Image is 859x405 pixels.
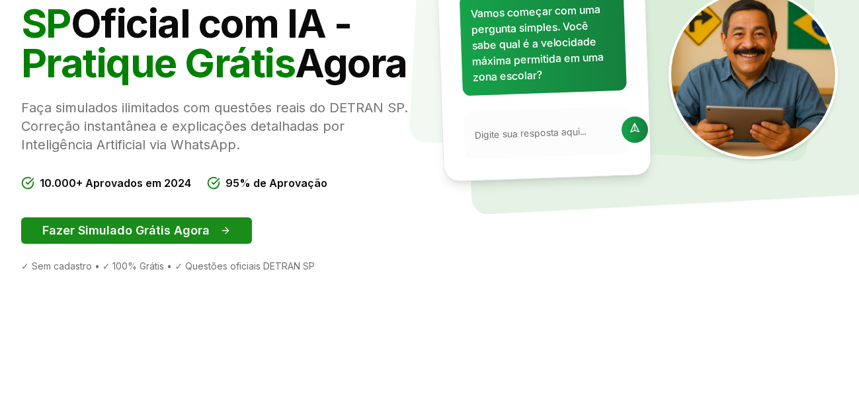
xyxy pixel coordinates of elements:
span: 10.000+ Aprovados em 2024 [40,175,191,191]
span: Pratique Grátis [21,39,296,87]
div: ✓ Sem cadastro • ✓ 100% Grátis • ✓ Questões oficiais DETRAN SP [21,260,419,273]
p: Faça simulados ilimitados com questões reais do DETRAN SP. Correção instantânea e explicações det... [21,98,419,154]
input: Digite sua resposta aqui... [474,124,614,141]
button: Fazer Simulado Grátis Agora [21,217,252,244]
p: Vamos começar com uma pergunta simples. Você sabe qual é a velocidade máxima permitida em uma zon... [470,1,616,85]
span: 95% de Aprovação [225,175,327,191]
